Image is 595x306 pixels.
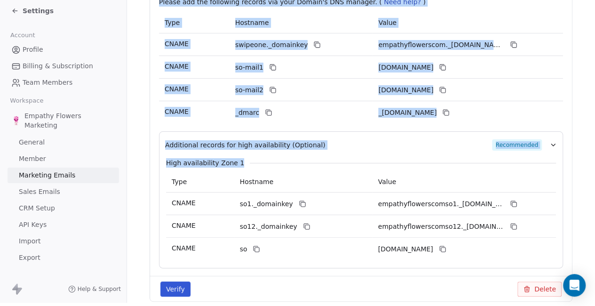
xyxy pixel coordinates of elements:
[8,135,119,150] a: General
[8,184,119,200] a: Sales Emails
[8,168,119,183] a: Marketing Emails
[378,108,436,118] span: _dmarc.swipeone.email
[19,236,40,246] span: Import
[8,201,119,216] a: CRM Setup
[240,222,297,232] span: so12._domainkey
[166,158,244,168] span: High availability Zone 1
[23,61,93,71] span: Billing & Subscription
[8,58,119,74] a: Billing & Subscription
[378,85,433,95] span: empathyflowerscom2.swipeone.email
[235,85,263,95] span: so-mail2
[563,274,586,297] div: Open Intercom Messenger
[235,19,269,26] span: Hostname
[19,170,75,180] span: Marketing Emails
[8,217,119,233] a: API Keys
[172,177,229,187] p: Type
[8,151,119,167] a: Member
[19,187,60,197] span: Sales Emails
[517,282,562,297] button: Delete
[6,28,39,42] span: Account
[165,85,189,93] span: CNAME
[165,63,189,70] span: CNAME
[24,111,115,130] span: Empathy Flowers Marketing
[165,108,189,115] span: CNAME
[78,285,121,293] span: Help & Support
[165,140,325,150] span: Additional records for high availability (Optional)
[23,45,43,55] span: Profile
[240,199,293,209] span: so1._domainkey
[19,220,47,230] span: API Keys
[19,203,55,213] span: CRM Setup
[172,222,196,229] span: CNAME
[165,151,557,260] div: Additional records for high availability (Optional)Recommended
[23,78,72,88] span: Team Members
[19,154,46,164] span: Member
[235,40,308,50] span: swipeone._domainkey
[11,116,21,125] img: android-chrome-512x512.png
[378,199,504,209] span: empathyflowerscomso1._domainkey.swipeone.email
[165,40,189,48] span: CNAME
[165,18,224,28] p: Type
[23,6,54,16] span: Settings
[235,108,259,118] span: _dmarc
[378,63,433,72] span: empathyflowerscom1.swipeone.email
[240,178,274,185] span: Hostname
[378,244,433,254] span: empathyflowerscomso.swipeone.email
[8,42,119,57] a: Profile
[165,139,557,151] button: Additional records for high availability (Optional)Recommended
[11,6,54,16] a: Settings
[8,234,119,249] a: Import
[68,285,121,293] a: Help & Support
[8,250,119,266] a: Export
[19,253,40,263] span: Export
[19,137,45,147] span: General
[8,75,119,90] a: Team Members
[6,94,48,108] span: Workspace
[160,282,190,297] button: Verify
[172,244,196,252] span: CNAME
[240,244,247,254] span: so
[8,269,83,284] span: Other Workspaces
[378,19,396,26] span: Value
[235,63,263,72] span: so-mail1
[378,222,504,232] span: empathyflowerscomso12._domainkey.swipeone.email
[378,178,396,185] span: Value
[172,199,196,207] span: CNAME
[492,139,542,151] span: Recommended
[378,40,504,50] span: empathyflowerscom._domainkey.swipeone.email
